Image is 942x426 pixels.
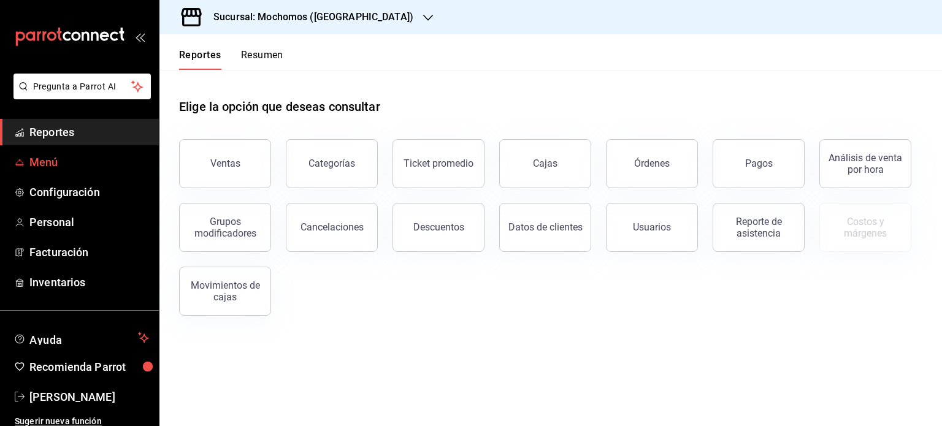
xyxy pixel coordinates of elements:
[179,97,380,116] h1: Elige la opción que deseas consultar
[179,139,271,188] button: Ventas
[404,158,473,169] div: Ticket promedio
[499,139,591,188] a: Cajas
[827,216,903,239] div: Costos y márgenes
[187,280,263,303] div: Movimientos de cajas
[29,359,149,375] span: Recomienda Parrot
[13,74,151,99] button: Pregunta a Parrot AI
[135,32,145,42] button: open_drawer_menu
[29,274,149,291] span: Inventarios
[413,221,464,233] div: Descuentos
[187,216,263,239] div: Grupos modificadores
[29,330,133,345] span: Ayuda
[713,203,805,252] button: Reporte de asistencia
[819,203,911,252] button: Contrata inventarios para ver este reporte
[508,221,583,233] div: Datos de clientes
[606,203,698,252] button: Usuarios
[29,389,149,405] span: [PERSON_NAME]
[308,158,355,169] div: Categorías
[29,214,149,230] span: Personal
[392,203,484,252] button: Descuentos
[179,203,271,252] button: Grupos modificadores
[210,158,240,169] div: Ventas
[819,139,911,188] button: Análisis de venta por hora
[33,80,132,93] span: Pregunta a Parrot AI
[713,139,805,188] button: Pagos
[499,203,591,252] button: Datos de clientes
[533,156,558,171] div: Cajas
[301,221,364,233] div: Cancelaciones
[606,139,698,188] button: Órdenes
[633,221,671,233] div: Usuarios
[179,267,271,316] button: Movimientos de cajas
[179,49,221,70] button: Reportes
[179,49,283,70] div: navigation tabs
[9,89,151,102] a: Pregunta a Parrot AI
[721,216,797,239] div: Reporte de asistencia
[392,139,484,188] button: Ticket promedio
[745,158,773,169] div: Pagos
[29,244,149,261] span: Facturación
[286,203,378,252] button: Cancelaciones
[286,139,378,188] button: Categorías
[29,124,149,140] span: Reportes
[29,184,149,200] span: Configuración
[29,154,149,170] span: Menú
[827,152,903,175] div: Análisis de venta por hora
[634,158,670,169] div: Órdenes
[241,49,283,70] button: Resumen
[204,10,413,25] h3: Sucursal: Mochomos ([GEOGRAPHIC_DATA])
